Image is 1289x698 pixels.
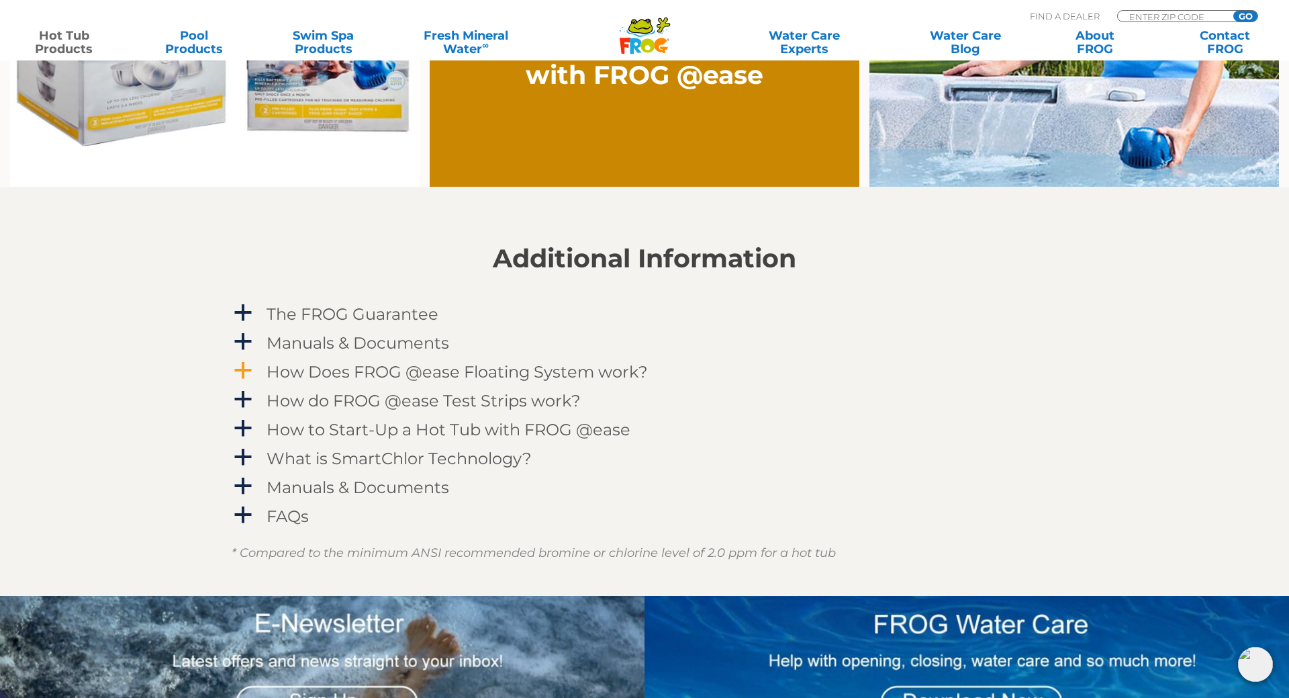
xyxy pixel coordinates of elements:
[232,446,1057,471] a: a What is SmartChlor Technology?
[1175,29,1276,56] a: ContactFROG
[267,392,581,410] h4: How do FROG @ease Test Strips work?
[267,449,532,468] h4: What is SmartChlor Technology?
[232,244,1057,273] h2: Additional Information
[232,546,836,560] em: * Compared to the minimum ANSI recommended bromine or chlorine level of 2.0 ppm for a hot tub
[722,29,886,56] a: Water CareExperts
[233,390,253,410] span: a
[232,331,1057,355] a: a Manuals & Documents
[1045,29,1145,56] a: AboutFROG
[267,421,630,439] h4: How to Start-Up a Hot Tub with FROG @ease
[273,29,374,56] a: Swim SpaProducts
[267,305,438,323] h4: The FROG Guarantee
[232,417,1057,442] a: a How to Start-Up a Hot Tub with FROG @ease
[232,302,1057,326] a: a The FROG Guarantee
[232,388,1057,413] a: a How do FROG @ease Test Strips work?
[233,476,253,496] span: a
[403,29,529,56] a: Fresh MineralWater∞
[1233,11,1257,21] input: GO
[1238,647,1273,682] img: openIcon
[232,504,1057,529] a: a FAQs
[233,505,253,525] span: a
[267,507,309,525] h4: FAQs
[267,363,648,381] h4: How Does FROG @ease Floating System work?
[13,29,114,56] a: Hot TubProducts
[233,332,253,352] span: a
[232,359,1057,384] a: a How Does FROG @ease Floating System work?
[482,40,489,50] sup: ∞
[1128,11,1219,22] input: Zip Code Form
[915,29,1016,56] a: Water CareBlog
[233,361,253,381] span: a
[267,478,449,496] h4: Manuals & Documents
[1030,10,1100,22] p: Find A Dealer
[233,419,253,439] span: a
[267,334,449,352] h4: Manuals & Documents
[232,475,1057,500] a: a Manuals & Documents
[233,303,253,323] span: a
[233,447,253,468] span: a
[143,29,244,56] a: PoolProducts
